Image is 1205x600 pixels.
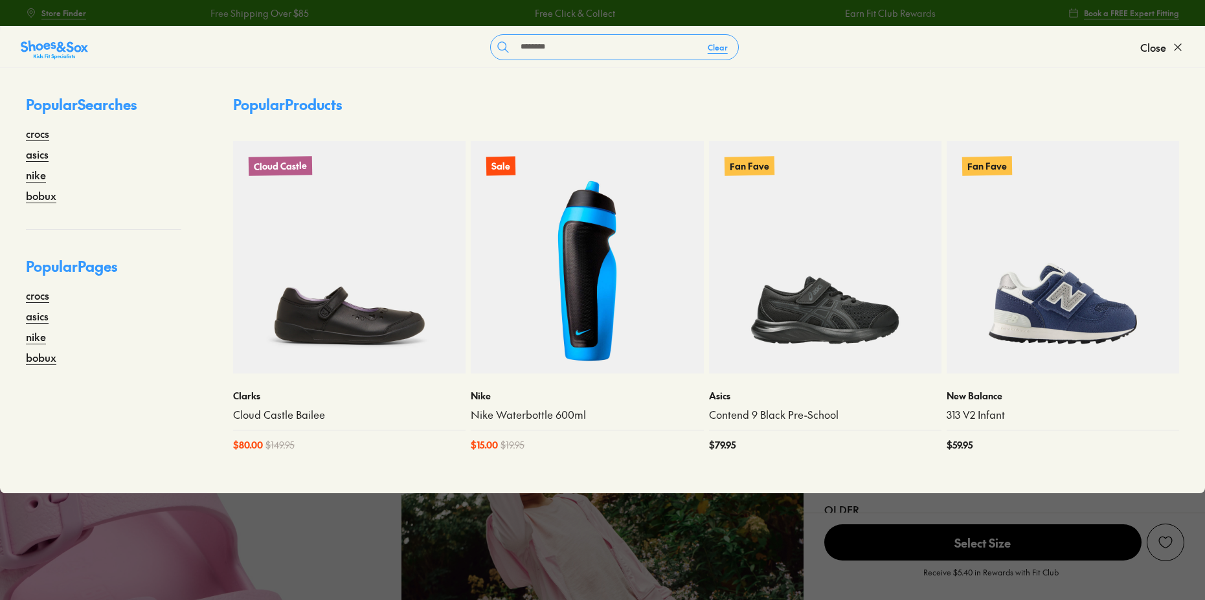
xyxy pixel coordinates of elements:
[724,156,774,175] p: Fan Fave
[534,6,614,20] a: Free Click & Collect
[709,389,941,403] p: Asics
[26,287,49,303] a: crocs
[471,389,703,403] p: Nike
[947,389,1179,403] p: New Balance
[824,524,1142,561] span: Select Size
[26,256,181,287] p: Popular Pages
[947,141,1179,373] a: Fan Fave
[249,156,312,176] p: Cloud Castle
[233,389,466,403] p: Clarks
[26,308,49,324] a: asics
[233,438,263,452] span: $ 80.00
[962,156,1012,175] p: Fan Fave
[26,188,56,203] a: bobux
[21,37,88,58] a: Shoes &amp; Sox
[26,167,46,183] a: nike
[26,146,49,162] a: asics
[26,94,181,126] p: Popular Searches
[824,524,1142,561] button: Select Size
[265,438,295,452] span: $ 149.95
[471,408,703,422] a: Nike Waterbottle 600ml
[947,438,973,452] span: $ 59.95
[26,1,86,25] a: Store Finder
[471,438,498,452] span: $ 15.00
[471,141,703,373] a: Sale
[1140,39,1166,55] span: Close
[209,6,308,20] a: Free Shipping Over $85
[41,7,86,19] span: Store Finder
[1147,524,1184,561] button: Add to Wishlist
[709,438,736,452] span: $ 79.95
[1084,7,1179,19] span: Book a FREE Expert Fitting
[26,329,46,344] a: nike
[486,157,515,176] p: Sale
[923,566,1059,590] p: Receive $5.40 in Rewards with Fit Club
[26,350,56,365] a: bobux
[1068,1,1179,25] a: Book a FREE Expert Fitting
[501,438,524,452] span: $ 19.95
[947,408,1179,422] a: 313 V2 Infant
[844,6,934,20] a: Earn Fit Club Rewards
[26,126,49,141] a: crocs
[21,39,88,60] img: SNS_Logo_Responsive.svg
[233,94,342,115] p: Popular Products
[709,408,941,422] a: Contend 9 Black Pre-School
[1140,33,1184,61] button: Close
[233,141,466,373] a: Cloud Castle
[709,141,941,373] a: Fan Fave
[697,36,738,59] button: Clear
[233,408,466,422] a: Cloud Castle Bailee
[824,502,1184,517] div: Older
